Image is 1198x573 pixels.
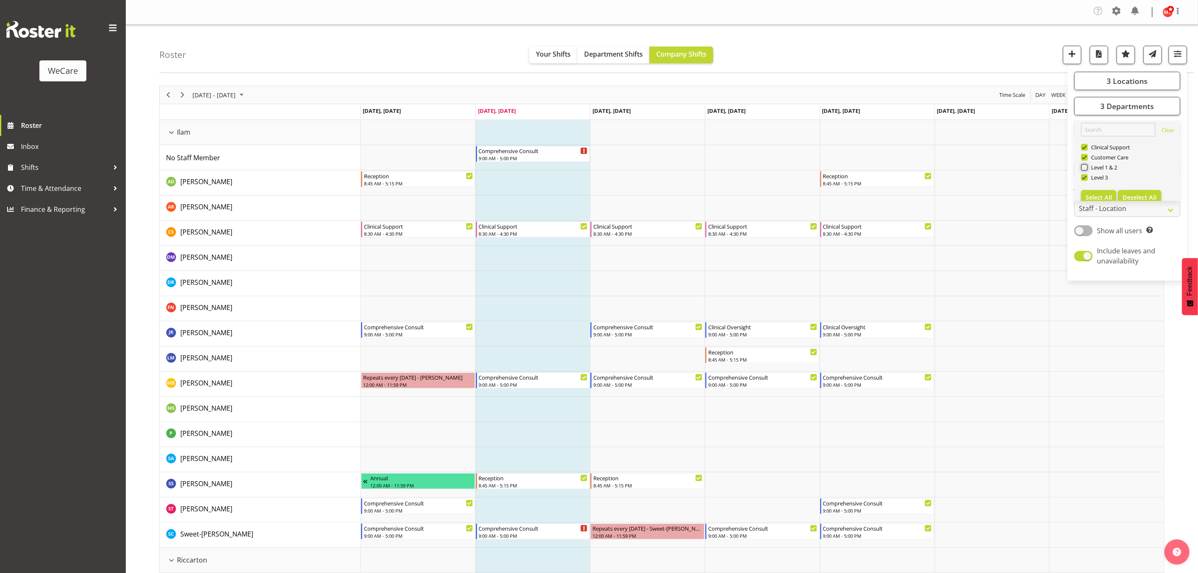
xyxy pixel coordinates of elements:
div: Comprehensive Consult [364,323,473,331]
a: Sweet-[PERSON_NAME] [180,529,253,539]
button: Deselect All [1118,190,1161,205]
span: [DATE], [DATE] [937,107,975,115]
td: Deepti Mahajan resource [160,246,361,271]
div: John Ko"s event - Clinical Oversight Begin From Thursday, September 4, 2025 at 9:00:00 AM GMT+12:... [705,322,819,338]
div: 9:00 AM - 5:00 PM [364,331,473,338]
div: 9:00 AM - 5:00 PM [364,532,473,539]
div: Annual [370,474,473,482]
div: 8:45 AM - 5:15 PM [479,482,588,489]
span: [PERSON_NAME] [180,404,232,413]
div: Catherine Stewart"s event - Clinical Support Begin From Friday, September 5, 2025 at 8:30:00 AM G... [820,221,934,237]
button: Your Shifts [529,47,577,63]
a: Clear [1162,126,1174,136]
a: [PERSON_NAME] [180,353,232,363]
div: Comprehensive Consult [479,373,588,381]
div: Clinical Support [479,222,588,230]
a: [PERSON_NAME] [180,177,232,187]
span: [DATE] - [DATE] [192,90,236,100]
div: Previous [161,86,175,104]
div: 9:00 AM - 5:00 PM [479,532,588,539]
a: [PERSON_NAME] [180,453,232,464]
div: Aleea Devenport"s event - Reception Begin From Friday, September 5, 2025 at 8:45:00 AM GMT+12:00 ... [820,171,934,187]
span: 3 Departments [1100,101,1154,111]
div: Reception [593,474,702,482]
div: Savanna Samson"s event - Reception Begin From Tuesday, September 2, 2025 at 8:45:00 AM GMT+12:00 ... [476,473,590,489]
button: 3 Locations [1074,72,1180,90]
button: Timeline Week [1050,90,1067,100]
button: Previous [163,90,174,100]
div: 9:00 AM - 5:00 PM [708,381,817,388]
td: Aleea Devenport resource [160,170,361,195]
div: Reception [364,172,473,180]
div: Sweet-Lin Chan"s event - Comprehensive Consult Begin From Tuesday, September 2, 2025 at 9:00:00 A... [476,524,590,539]
span: [PERSON_NAME] [180,479,232,488]
td: Firdous Naqvi resource [160,296,361,321]
span: Your Shifts [536,49,571,59]
span: [PERSON_NAME] [180,278,232,287]
td: Mehreen Sardar resource [160,397,361,422]
img: Rosterit website logo [6,21,75,38]
span: Include leaves and unavailability [1097,246,1156,266]
button: Company Shifts [650,47,713,63]
div: WeCare [48,65,78,77]
div: Catherine Stewart"s event - Clinical Support Begin From Tuesday, September 2, 2025 at 8:30:00 AM ... [476,221,590,237]
span: [PERSON_NAME] [180,253,232,262]
div: 9:00 AM - 5:00 PM [479,155,588,161]
div: Catherine Stewart"s event - Clinical Support Begin From Wednesday, September 3, 2025 at 8:30:00 A... [590,221,704,237]
span: Deselect All [1123,193,1156,201]
div: Matthew Brewer"s event - Comprehensive Consult Begin From Wednesday, September 3, 2025 at 9:00:00... [590,372,704,388]
a: [PERSON_NAME] [180,479,232,489]
button: Send a list of all shifts for the selected filtered period to all rostered employees. [1143,46,1162,64]
div: 9:00 AM - 5:00 PM [823,381,932,388]
span: [DATE], [DATE] [478,107,516,115]
button: Department Shifts [577,47,650,63]
a: [PERSON_NAME] [180,403,232,413]
td: Riccarton resource [160,548,361,573]
div: Savanna Samson"s event - Reception Begin From Wednesday, September 3, 2025 at 8:45:00 AM GMT+12:0... [590,473,704,489]
div: 8:45 AM - 5:15 PM [823,180,932,187]
div: 8:45 AM - 5:15 PM [364,180,473,187]
div: Clinical Support [823,222,932,230]
div: Clinical Support [708,222,817,230]
div: Reception [823,172,932,180]
span: Time Scale [998,90,1026,100]
div: Matthew Brewer"s event - Comprehensive Consult Begin From Friday, September 5, 2025 at 9:00:00 AM... [820,372,934,388]
span: No Staff Member [166,153,220,162]
input: Search [1081,123,1155,136]
div: Comprehensive Consult [479,524,588,532]
button: Timeline Day [1034,90,1047,100]
span: [DATE], [DATE] [593,107,631,115]
button: Next [177,90,188,100]
div: 8:30 AM - 4:30 PM [708,230,817,237]
span: Riccarton [177,555,207,565]
span: Customer Care [1088,154,1129,161]
div: Reception [479,474,588,482]
span: [PERSON_NAME] [180,429,232,438]
button: Highlight an important date within the roster. [1117,46,1135,64]
span: Inbox [21,140,122,153]
div: 9:00 AM - 5:00 PM [364,507,473,514]
span: Day [1034,90,1046,100]
h4: Roster [159,50,186,60]
td: Sweet-Lin Chan resource [160,523,361,548]
div: Catherine Stewart"s event - Clinical Support Begin From Thursday, September 4, 2025 at 8:30:00 AM... [705,221,819,237]
div: Sweet-Lin Chan"s event - Comprehensive Consult Begin From Friday, September 5, 2025 at 9:00:00 AM... [820,524,934,539]
button: Download a PDF of the roster according to the set date range. [1090,46,1108,64]
span: Feedback [1186,266,1194,296]
td: Deepti Raturi resource [160,271,361,296]
span: [PERSON_NAME] [180,454,232,463]
button: Time Scale [998,90,1027,100]
div: Clinical Support [364,222,473,230]
span: [DATE], [DATE] [363,107,401,115]
button: Add a new shift [1063,46,1081,64]
div: No Staff Member"s event - Comprehensive Consult Begin From Tuesday, September 2, 2025 at 9:00:00 ... [476,146,590,162]
div: Aleea Devenport"s event - Reception Begin From Monday, September 1, 2025 at 8:45:00 AM GMT+12:00 ... [361,171,475,187]
div: Sweet-Lin Chan"s event - Comprehensive Consult Begin From Monday, September 1, 2025 at 9:00:00 AM... [361,524,475,539]
a: [PERSON_NAME] [180,302,232,313]
div: Lainie Montgomery"s event - Reception Begin From Thursday, September 4, 2025 at 8:45:00 AM GMT+12... [705,347,819,363]
div: Savanna Samson"s event - Annual Begin From Wednesday, June 11, 2025 at 12:00:00 AM GMT+12:00 Ends... [361,473,475,489]
span: Department Shifts [584,49,643,59]
a: No Staff Member [166,153,220,163]
span: Company Shifts [656,49,707,59]
div: 9:00 AM - 5:00 PM [593,331,702,338]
